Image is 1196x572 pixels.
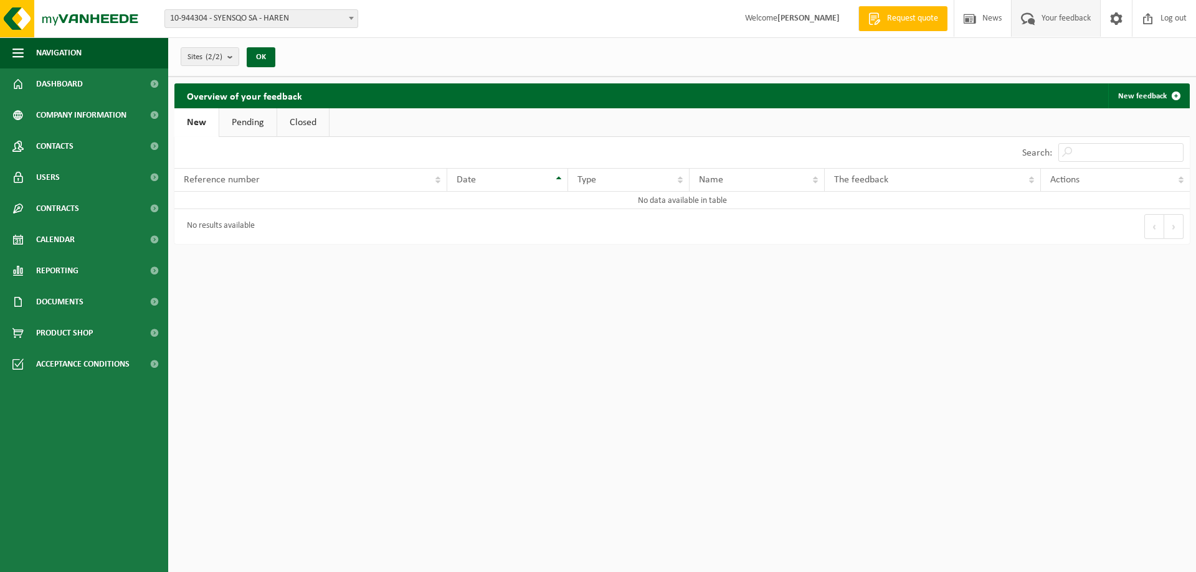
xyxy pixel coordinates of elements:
[884,12,941,25] span: Request quote
[36,255,78,286] span: Reporting
[164,9,358,28] span: 10-944304 - SYENSQO SA - HAREN
[174,108,219,137] a: New
[174,192,1190,209] td: No data available in table
[858,6,947,31] a: Request quote
[36,317,93,349] span: Product Shop
[187,48,222,67] span: Sites
[36,349,130,380] span: Acceptance conditions
[181,215,255,238] div: No results available
[36,193,79,224] span: Contracts
[1144,214,1164,239] button: Previous
[36,162,60,193] span: Users
[457,175,476,185] span: Date
[165,10,358,27] span: 10-944304 - SYENSQO SA - HAREN
[1164,214,1184,239] button: Next
[36,68,83,100] span: Dashboard
[36,224,75,255] span: Calendar
[777,14,840,23] strong: [PERSON_NAME]
[577,175,596,185] span: Type
[36,100,126,131] span: Company information
[219,108,277,137] a: Pending
[1108,83,1189,108] a: New feedback
[1050,175,1080,185] span: Actions
[36,37,82,68] span: Navigation
[834,175,888,185] span: The feedback
[184,175,260,185] span: Reference number
[206,53,222,61] count: (2/2)
[181,47,239,66] button: Sites(2/2)
[699,175,723,185] span: Name
[36,286,83,317] span: Documents
[1022,148,1052,158] label: Search:
[36,131,74,162] span: Contacts
[174,83,315,108] h2: Overview of your feedback
[247,47,275,67] button: OK
[277,108,329,137] a: Closed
